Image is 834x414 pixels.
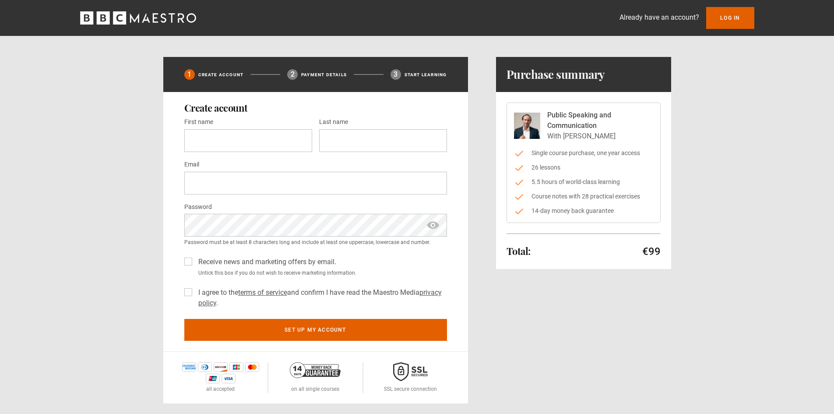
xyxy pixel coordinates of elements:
label: Last name [319,117,348,127]
span: show password [426,214,440,237]
a: Log In [706,7,754,29]
div: 3 [391,69,401,80]
p: Public Speaking and Communication [547,110,653,131]
button: Set up my account [184,319,447,341]
p: Start learning [405,71,447,78]
img: jcb [229,362,243,372]
svg: BBC Maestro [80,11,196,25]
p: Already have an account? [619,12,699,23]
p: on all single courses [291,385,339,393]
p: With [PERSON_NAME] [547,131,653,142]
p: €99 [642,244,661,258]
label: First name [184,117,213,127]
p: SSL secure connection [384,385,437,393]
a: terms of service [238,288,287,297]
p: all accepted [206,385,235,393]
li: Single course purchase, one year access [514,149,653,158]
li: 14-day money back guarantee [514,206,653,216]
img: visa [222,374,236,383]
div: 1 [184,69,195,80]
h2: Total: [507,246,531,256]
h1: Purchase summary [507,67,605,81]
p: Payment details [301,71,347,78]
li: Course notes with 28 practical exercises [514,192,653,201]
label: Receive news and marketing offers by email. [195,257,336,267]
small: Password must be at least 8 characters long and include at least one uppercase, lowercase and num... [184,238,447,246]
img: discover [214,362,228,372]
img: unionpay [206,374,220,383]
li: 5.5 hours of world-class learning [514,177,653,187]
img: mastercard [245,362,259,372]
small: Untick this box if you do not wish to receive marketing information. [195,269,447,277]
img: amex [182,362,196,372]
h2: Create account [184,103,447,113]
label: Email [184,159,199,170]
label: I agree to the and confirm I have read the Maestro Media . [195,287,447,308]
p: Create Account [198,71,244,78]
li: 26 lessons [514,163,653,172]
label: Password [184,202,212,212]
div: 2 [287,69,298,80]
img: diners [198,362,212,372]
img: 14-day-money-back-guarantee-42d24aedb5115c0ff13b.png [290,362,341,378]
